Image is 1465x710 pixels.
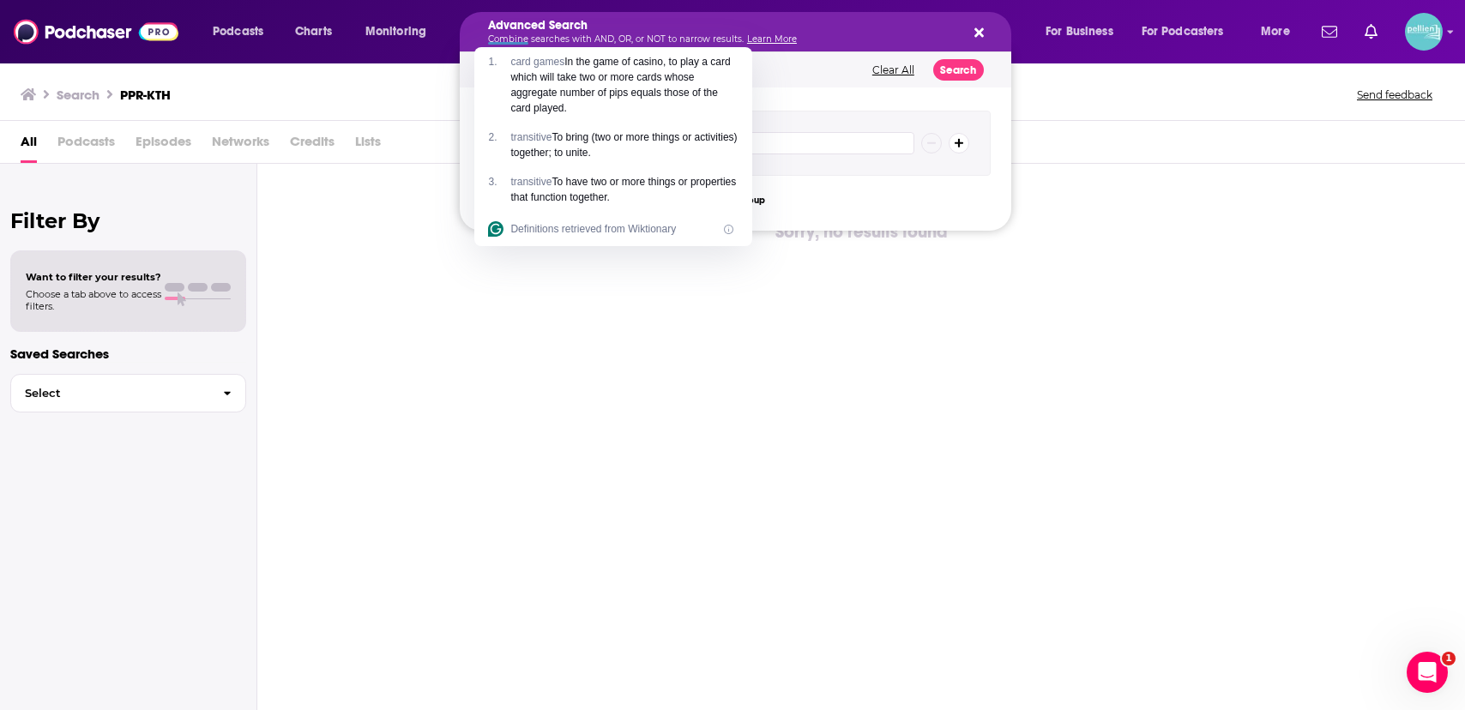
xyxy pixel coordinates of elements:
[1142,20,1224,44] span: For Podcasters
[212,128,269,163] span: Networks
[1358,17,1384,46] a: Show notifications dropdown
[21,128,37,163] a: All
[57,128,115,163] span: Podcasts
[136,128,191,163] span: Episodes
[1405,13,1443,51] span: Logged in as JessicaPellien
[1034,18,1135,45] button: open menu
[1130,18,1249,45] button: open menu
[11,388,209,399] span: Select
[1442,652,1456,665] span: 1
[1405,13,1443,51] img: User Profile
[14,15,178,48] img: Podchaser - Follow, Share and Rate Podcasts
[355,128,381,163] span: Lists
[488,35,956,44] p: Combine searches with AND, OR, or NOT to narrow results.
[1407,652,1448,693] iframe: Intercom live chat
[933,59,984,81] button: Search
[26,271,161,283] span: Want to filter your results?
[1405,13,1443,51] button: Show profile menu
[10,346,246,362] p: Saved Searches
[290,128,335,163] span: Credits
[747,33,797,45] a: Learn More
[353,18,449,45] button: open menu
[120,87,171,103] h3: PPR-KTH
[1261,20,1290,44] span: More
[10,374,246,412] button: Select
[284,18,342,45] a: Charts
[867,64,919,76] button: Clear All
[257,219,1465,246] div: Sorry, no results found
[1352,87,1438,102] button: Send feedback
[1046,20,1113,44] span: For Business
[365,20,426,44] span: Monitoring
[10,208,246,233] h2: Filter By
[295,20,332,44] span: Charts
[488,20,956,32] h5: Advanced Search
[213,20,263,44] span: Podcasts
[57,87,99,103] h3: Search
[476,12,1028,51] div: Search podcasts, credits, & more...
[201,18,286,45] button: open menu
[1315,17,1344,46] a: Show notifications dropdown
[26,288,161,312] span: Choose a tab above to access filters.
[1249,18,1311,45] button: open menu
